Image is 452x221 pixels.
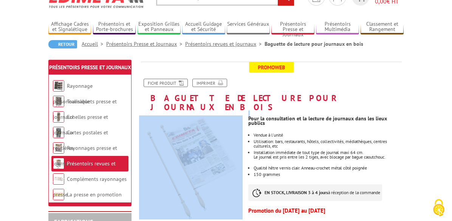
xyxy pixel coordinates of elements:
a: Présentoirs revues et journaux [185,40,265,47]
a: Compléments rayonnages presse [53,176,127,198]
span: Promoweb [249,62,294,73]
li: Qualité hêtre vernis clair. Anneau-crochet métal côté poignée [254,166,404,170]
a: Echelles presse et journaux [53,114,108,136]
img: Rayonnage personnalisable [53,80,64,92]
a: Accueil Guidage et Sécurité [182,21,225,33]
a: Fiche produit [144,79,188,87]
li: Installation immédiate de tout type de journal maxi 64 cm. [254,150,404,164]
a: Retour [48,40,77,48]
a: Cartes postales et routières [53,129,108,151]
li: Baguette de lecture pour journaux en bois [265,40,363,48]
img: presentoirs_brochures_bj6450_1.jpg [139,115,243,219]
a: Imprimer [192,79,227,87]
a: Présentoirs Presse et Journaux [271,21,314,33]
a: Exposition Grilles et Panneaux [138,21,180,33]
img: Cookies (fenêtre modale) [429,198,448,217]
a: Présentoirs Presse et Journaux [106,40,185,47]
li: 150 grammes [254,172,404,177]
div: Le journal est pris entre les 2 tiges, avec blocage par bague caoutchouc. [254,155,404,164]
li: Vendue à l'unité [254,133,404,137]
a: Présentoirs et Porte-brochures [93,21,136,33]
a: Présentoirs revues et journaux [53,160,116,182]
p: Pour la consultation et la lecture de journaux dans les lieux publics [248,116,404,125]
a: Accueil [82,40,106,47]
a: La presse en promotion [67,191,122,198]
strong: EN STOCK, LIVRAISON 3 à 4 jours [265,190,328,195]
a: Tourniquets presse et journaux [53,98,117,120]
a: Rayonnages presse et journaux [53,145,117,167]
a: Présentoirs Multimédia [316,21,359,33]
a: Rayonnage personnalisable [53,82,93,105]
a: Affichage Cadres et Signalétique [48,21,91,33]
a: Présentoirs Presse et Journaux [49,64,131,71]
a: Services Généraux [227,21,269,33]
p: Promotion du [DATE] au [DATE] [248,209,404,213]
a: Classement et Rangement [361,21,403,33]
li: Utilisation: bars, restaurants, hôtels, collectivités, médiathèques, centres culturels, etc [254,139,404,148]
p: à réception de la commande [248,184,382,201]
button: Cookies (fenêtre modale) [426,195,452,221]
